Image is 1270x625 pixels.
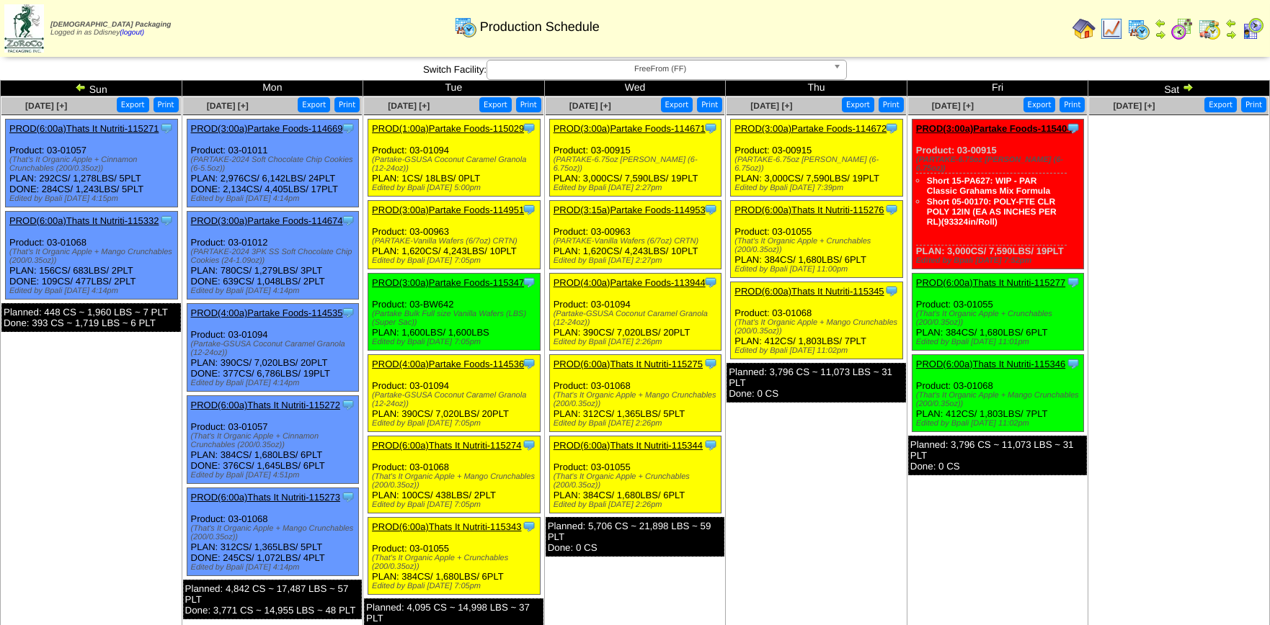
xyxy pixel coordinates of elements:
[191,563,359,572] div: Edited by Bpali [DATE] 4:14pm
[703,202,718,217] img: Tooltip
[916,310,1084,327] div: (That's It Organic Apple + Crunchables (200/0.35oz))
[372,582,540,590] div: Edited by Bpali [DATE] 7:05pm
[522,519,536,534] img: Tooltip
[522,275,536,289] img: Tooltip
[884,202,899,217] img: Tooltip
[916,359,1065,369] a: PROD(6:00a)Thats It Nutriti-115346
[549,355,721,432] div: Product: 03-01068 PLAN: 312CS / 1,365LBS / 5PLT
[1225,29,1237,40] img: arrowright.gif
[372,237,540,246] div: (PARTAKE-Vanilla Wafers (6/7oz) CRTN)
[368,518,541,595] div: Product: 03-01055 PLAN: 384CS / 1,680LBS / 6PLT
[372,440,521,451] a: PROD(6:00a)Thats It Nutriti-115274
[9,156,177,173] div: (That's It Organic Apple + Cinnamon Crunchables (200/0.35oz))
[341,397,355,412] img: Tooltip
[554,256,721,265] div: Edited by Bpali [DATE] 2:27pm
[182,81,363,96] td: Mon
[191,471,359,480] div: Edited by Bpali [DATE] 4:51pm
[372,277,524,288] a: PROD(3:00a)Partake Foods-115347
[9,215,159,226] a: PROD(6:00a)Thats It Nutriti-115332
[731,201,903,278] div: Product: 03-01055 PLAN: 384CS / 1,680LBS / 6PLT
[191,194,359,203] div: Edited by Bpali [DATE] 4:14pm
[372,554,540,571] div: (That's It Organic Apple + Crunchables (200/0.35oz))
[554,500,721,509] div: Edited by Bpali [DATE] 2:26pm
[368,120,541,197] div: Product: 03-01094 PLAN: 1CS / 18LBS / 0PLT
[703,438,718,452] img: Tooltip
[554,359,703,369] a: PROD(6:00a)Thats It Nutriti-115275
[187,120,359,207] div: Product: 03-01011 PLAN: 2,976CS / 6,142LBS / 24PLT DONE: 2,134CS / 4,405LBS / 17PLT
[734,204,884,215] a: PROD(6:00a)Thats It Nutriti-115276
[9,194,177,203] div: Edited by Bpali [DATE] 4:15pm
[697,97,722,112] button: Print
[912,120,1084,269] div: Product: 03-00915 PLAN: 3,000CS / 7,590LBS / 19PLT
[912,355,1084,432] div: Product: 03-01068 PLAN: 412CS / 1,803LBS / 7PLT
[191,248,359,265] div: (PARTAKE-2024 3PK SS Soft Chocolate Chip Cookies (24-1.09oz))
[842,97,874,112] button: Export
[372,204,524,215] a: PROD(3:00a)Partake Foods-114951
[120,29,144,37] a: (logout)
[549,201,721,269] div: Product: 03-00963 PLAN: 1,620CS / 4,243LBS / 10PLT
[554,440,703,451] a: PROD(6:00a)Thats It Nutriti-115344
[554,472,721,490] div: (That's It Organic Apple + Crunchables (200/0.35oz))
[554,204,706,215] a: PROD(3:15a)Partake Foods-114953
[1060,97,1085,112] button: Print
[1113,101,1155,111] span: [DATE] [+]
[368,274,541,351] div: Product: 03-BW642 PLAN: 1,600LBS / 1,600LBS
[554,277,706,288] a: PROD(4:00a)Partake Foods-113944
[191,340,359,357] div: (Partake-GSUSA Coconut Caramel Granola (12-24oz))
[368,355,541,432] div: Product: 03-01094 PLAN: 390CS / 7,020LBS / 20PLT
[50,21,171,37] span: Logged in as Ddisney
[6,212,178,300] div: Product: 03-01068 PLAN: 156CS / 683LBS / 2PLT DONE: 109CS / 477LBS / 2PLT
[372,521,521,532] a: PROD(6:00a)Thats It Nutriti-115343
[734,265,902,274] div: Edited by Bpali [DATE] 11:00pm
[191,379,359,387] div: Edited by Bpali [DATE] 4:14pm
[9,287,177,295] div: Edited by Bpali [DATE] 4:14pm
[372,310,540,327] div: (Partake Bulk Full size Vanilla Wafers (LBS) (Super Sac))
[916,256,1084,265] div: Edited by Bpali [DATE] 7:52pm
[927,176,1050,196] a: Short 15-PA627: WIP - PAR Classic Grahams Mix Formula
[25,101,67,111] span: [DATE] [+]
[207,101,249,111] a: [DATE] [+]
[372,156,540,173] div: (Partake-GSUSA Coconut Caramel Granola (12-24oz))
[1100,17,1123,40] img: line_graph.gif
[191,524,359,541] div: (That's It Organic Apple + Mango Crunchables (200/0.35oz))
[549,436,721,513] div: Product: 03-01055 PLAN: 384CS / 1,680LBS / 6PLT
[191,215,343,226] a: PROD(3:00a)Partake Foods-114674
[1241,97,1266,112] button: Print
[1182,81,1194,93] img: arrowright.gif
[731,120,903,197] div: Product: 03-00915 PLAN: 3,000CS / 7,590LBS / 19PLT
[1127,17,1150,40] img: calendarprod.gif
[191,307,343,318] a: PROD(4:00a)Partake Foods-114535
[368,436,541,513] div: Product: 03-01068 PLAN: 100CS / 438LBS / 2PLT
[544,81,726,96] td: Wed
[554,184,721,192] div: Edited by Bpali [DATE] 2:27pm
[932,101,974,111] a: [DATE] [+]
[187,488,359,576] div: Product: 03-01068 PLAN: 312CS / 1,365LBS / 5PLT DONE: 245CS / 1,072LBS / 4PLT
[341,305,355,320] img: Tooltip
[734,318,902,336] div: (That's It Organic Apple + Mango Crunchables (200/0.35oz))
[334,97,360,112] button: Print
[341,490,355,504] img: Tooltip
[298,97,330,112] button: Export
[191,492,340,503] a: PROD(6:00a)Thats It Nutriti-115273
[191,123,343,134] a: PROD(3:00a)Partake Foods-114669
[50,21,171,29] span: [DEMOGRAPHIC_DATA] Packaging
[549,274,721,351] div: Product: 03-01094 PLAN: 390CS / 7,020LBS / 20PLT
[554,123,706,134] a: PROD(3:00a)Partake Foods-114671
[187,212,359,300] div: Product: 03-01012 PLAN: 780CS / 1,279LBS / 3PLT DONE: 639CS / 1,048LBS / 2PLT
[908,436,1088,475] div: Planned: 3,796 CS ~ 11,073 LBS ~ 31 PLT Done: 0 CS
[554,419,721,428] div: Edited by Bpali [DATE] 2:26pm
[1066,275,1080,289] img: Tooltip
[480,19,600,35] span: Production Schedule
[187,304,359,392] div: Product: 03-01094 PLAN: 390CS / 7,020LBS / 20PLT DONE: 377CS / 6,786LBS / 19PLT
[1066,121,1080,135] img: Tooltip
[1,303,181,332] div: Planned: 448 CS ~ 1,960 LBS ~ 7 PLT Done: 393 CS ~ 1,719 LBS ~ 6 PLT
[4,4,44,53] img: zoroco-logo-small.webp
[1,81,182,96] td: Sun
[727,363,906,403] div: Planned: 3,796 CS ~ 11,073 LBS ~ 31 PLT Done: 0 CS
[907,81,1088,96] td: Fri
[1225,17,1237,29] img: arrowleft.gif
[554,338,721,346] div: Edited by Bpali [DATE] 2:26pm
[734,286,884,297] a: PROD(6:00a)Thats It Nutriti-115345
[916,419,1084,428] div: Edited by Bpali [DATE] 11:02pm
